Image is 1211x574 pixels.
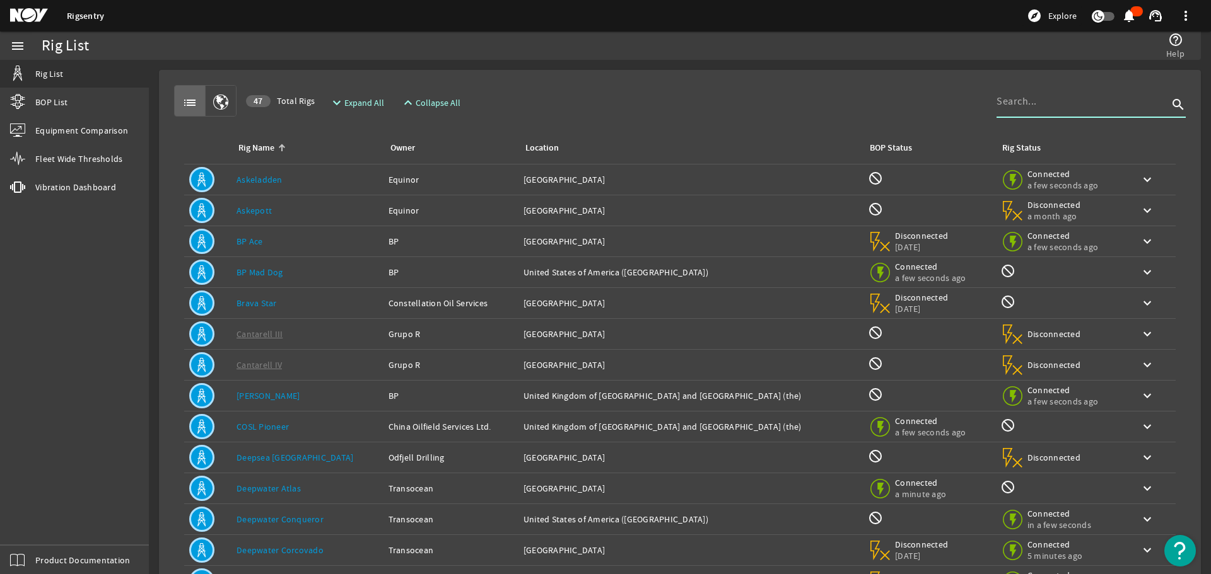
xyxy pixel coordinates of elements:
div: Rig List [42,40,89,52]
div: Owner [389,141,508,155]
span: Connected [1027,539,1082,550]
a: Deepwater Atlas [237,483,301,494]
div: [GEOGRAPHIC_DATA] [524,482,858,495]
div: Transocean [389,513,513,525]
div: [GEOGRAPHIC_DATA] [524,328,858,340]
span: Disconnected [1027,359,1081,370]
mat-icon: BOP Monitoring not available for this rig [868,171,883,186]
button: Open Resource Center [1164,535,1196,566]
div: [GEOGRAPHIC_DATA] [524,359,858,371]
span: Vibration Dashboard [35,181,116,193]
input: Search... [997,94,1168,109]
div: United States of America ([GEOGRAPHIC_DATA]) [524,266,858,278]
div: [GEOGRAPHIC_DATA] [524,544,858,556]
div: Grupo R [389,328,513,340]
span: Product Documentation [35,554,130,566]
mat-icon: BOP Monitoring not available for this rig [868,325,883,340]
a: Deepwater Conqueror [237,514,324,525]
div: United Kingdom of [GEOGRAPHIC_DATA] and [GEOGRAPHIC_DATA] (the) [524,389,858,402]
span: Fleet Wide Thresholds [35,152,122,165]
div: BP [389,235,513,248]
span: Disconnected [895,292,949,303]
div: United Kingdom of [GEOGRAPHIC_DATA] and [GEOGRAPHIC_DATA] (the) [524,420,858,433]
span: Expand All [344,96,384,109]
div: [GEOGRAPHIC_DATA] [524,173,858,186]
mat-icon: BOP Monitoring not available for this rig [868,449,883,464]
div: Equinor [389,173,513,186]
a: Rigsentry [67,10,104,22]
div: United States of America ([GEOGRAPHIC_DATA]) [524,513,858,525]
a: Brava Star [237,297,277,309]
span: a few seconds ago [895,427,966,438]
span: Disconnected [895,539,949,550]
mat-icon: support_agent [1148,8,1163,23]
a: Cantarell III [237,328,283,340]
span: [DATE] [895,303,949,314]
mat-icon: expand_more [329,95,339,110]
mat-icon: keyboard_arrow_down [1140,326,1155,342]
mat-icon: keyboard_arrow_down [1140,357,1155,372]
mat-icon: keyboard_arrow_down [1140,203,1155,218]
i: search [1171,97,1186,112]
mat-icon: vibration [10,180,25,195]
div: BP [389,266,513,278]
mat-icon: BOP Monitoring not available for this rig [868,356,883,371]
mat-icon: keyboard_arrow_down [1140,419,1155,434]
span: a few seconds ago [1027,241,1098,253]
div: China Oilfield Services Ltd. [389,420,513,433]
div: BP [389,389,513,402]
div: BOP Status [870,141,912,155]
div: [GEOGRAPHIC_DATA] [524,204,858,217]
a: Deepsea [GEOGRAPHIC_DATA] [237,452,353,463]
mat-icon: keyboard_arrow_down [1140,512,1155,527]
div: Constellation Oil Services [389,297,513,309]
span: Disconnected [1027,199,1081,210]
div: [GEOGRAPHIC_DATA] [524,451,858,464]
span: Rig List [35,67,63,80]
div: 47 [246,95,271,107]
mat-icon: help_outline [1168,32,1183,47]
div: Transocean [389,482,513,495]
a: Askeladden [237,174,283,185]
mat-icon: keyboard_arrow_down [1140,265,1155,280]
span: Equipment Comparison [35,124,128,137]
span: Disconnected [1027,452,1081,463]
mat-icon: notifications [1121,8,1137,23]
span: Connected [895,477,949,488]
button: Collapse All [395,91,465,114]
span: a minute ago [895,488,949,500]
span: Connected [1027,508,1091,519]
a: Deepwater Corcovado [237,544,324,556]
mat-icon: keyboard_arrow_down [1140,481,1155,496]
mat-icon: menu [10,38,25,54]
a: Cantarell IV [237,359,282,370]
div: Equinor [389,204,513,217]
mat-icon: keyboard_arrow_down [1140,234,1155,249]
span: Connected [1027,168,1098,180]
span: [DATE] [895,550,949,561]
mat-icon: keyboard_arrow_down [1140,172,1155,187]
button: Explore [1022,6,1082,26]
span: Connected [895,415,966,427]
div: Rig Name [238,141,274,155]
a: BP Mad Dog [237,267,283,278]
a: BP Ace [237,236,263,247]
mat-icon: keyboard_arrow_down [1140,388,1155,403]
span: Connected [895,261,966,272]
button: Expand All [324,91,389,114]
div: [GEOGRAPHIC_DATA] [524,297,858,309]
mat-icon: Rig Monitoring not available for this rig [1000,294,1015,309]
div: Location [524,141,853,155]
span: Help [1166,47,1185,60]
span: BOP List [35,96,67,108]
mat-icon: Rig Monitoring not available for this rig [1000,479,1015,495]
mat-icon: BOP Monitoring not available for this rig [868,387,883,402]
span: a few seconds ago [1027,396,1098,407]
div: Transocean [389,544,513,556]
span: Explore [1048,9,1077,22]
span: [DATE] [895,241,949,253]
span: a few seconds ago [1027,180,1098,191]
div: Location [525,141,559,155]
mat-icon: BOP Monitoring not available for this rig [868,510,883,525]
div: Rig Name [237,141,373,155]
